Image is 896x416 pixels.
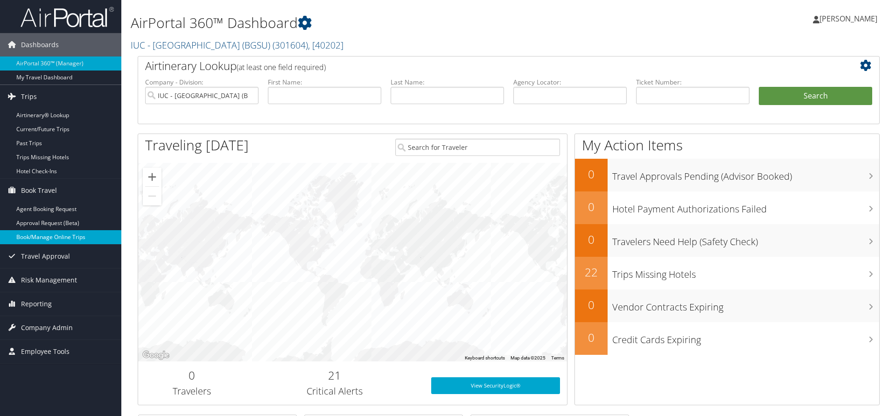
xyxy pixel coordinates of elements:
label: Ticket Number: [636,78,749,87]
button: Keyboard shortcuts [465,355,505,361]
span: Trips [21,85,37,108]
label: First Name: [268,78,381,87]
span: Reporting [21,292,52,316]
label: Last Name: [391,78,504,87]
span: Company Admin [21,316,73,339]
label: Company - Division: [145,78,259,87]
span: [PERSON_NAME] [819,14,877,24]
span: , [ 40202 ] [308,39,343,51]
h2: 0 [145,367,238,383]
a: [PERSON_NAME] [813,5,887,33]
h1: AirPortal 360™ Dashboard [131,13,635,33]
a: 22Trips Missing Hotels [575,257,879,289]
h3: Hotel Payment Authorizations Failed [612,198,879,216]
span: ( 301604 ) [273,39,308,51]
h2: 22 [575,264,608,280]
h2: 0 [575,199,608,215]
button: Zoom out [143,187,161,205]
a: Open this area in Google Maps (opens a new window) [140,349,171,361]
h2: 0 [575,232,608,247]
h3: Travel Approvals Pending (Advisor Booked) [612,165,879,183]
h3: Vendor Contracts Expiring [612,296,879,314]
a: 0Hotel Payment Authorizations Failed [575,191,879,224]
span: (at least one field required) [237,62,326,72]
h3: Travelers Need Help (Safety Check) [612,231,879,248]
a: 0Travel Approvals Pending (Advisor Booked) [575,159,879,191]
span: Travel Approval [21,245,70,268]
h2: 21 [252,367,417,383]
h3: Travelers [145,385,238,398]
h2: 0 [575,330,608,345]
a: IUC - [GEOGRAPHIC_DATA] (BGSU) [131,39,343,51]
label: Agency Locator: [513,78,627,87]
button: Search [759,87,872,106]
img: Google [140,349,171,361]
a: View SecurityLogic® [431,377,560,394]
span: Map data ©2025 [511,355,546,360]
a: 0Credit Cards Expiring [575,322,879,355]
a: 0Travelers Need Help (Safety Check) [575,224,879,257]
span: Employee Tools [21,340,70,363]
span: Risk Management [21,268,77,292]
h3: Credit Cards Expiring [612,329,879,346]
h2: Airtinerary Lookup [145,58,811,74]
span: Dashboards [21,33,59,56]
a: Terms (opens in new tab) [551,355,564,360]
h1: My Action Items [575,135,879,155]
button: Zoom in [143,168,161,186]
h1: Traveling [DATE] [145,135,249,155]
input: Search for Traveler [395,139,560,156]
span: Book Travel [21,179,57,202]
h2: 0 [575,166,608,182]
h2: 0 [575,297,608,313]
h3: Critical Alerts [252,385,417,398]
img: airportal-logo.png [21,6,114,28]
h3: Trips Missing Hotels [612,263,879,281]
a: 0Vendor Contracts Expiring [575,289,879,322]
